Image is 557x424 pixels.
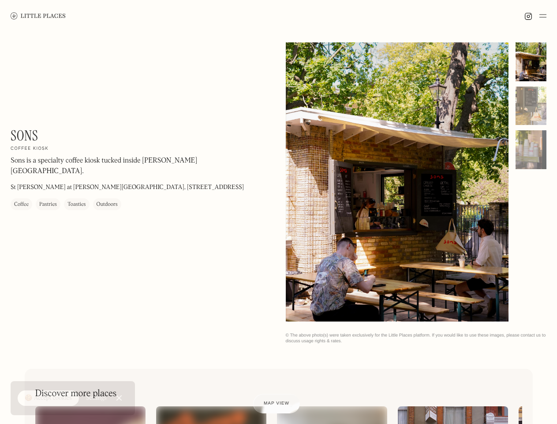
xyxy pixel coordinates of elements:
a: 🍪 Accept cookies [18,390,79,406]
div: Outdoors [97,200,118,209]
div: Coffee [14,200,29,209]
div: © The above photo(s) were taken exclusively for the Little Places platform. If you would like to ... [286,333,547,344]
div: 🍪 Accept cookies [25,394,72,403]
div: Toasties [67,200,86,209]
div: Pastries [39,200,57,209]
h1: Sons [11,127,38,144]
p: St [PERSON_NAME] at [PERSON_NAME][GEOGRAPHIC_DATA], [STREET_ADDRESS] [11,183,244,192]
a: Close Cookie Popup [110,389,128,407]
a: Map view [253,394,300,413]
h2: Coffee kiosk [11,146,49,152]
div: Settings [86,395,107,401]
span: Map view [264,401,289,406]
a: Settings [86,388,107,408]
p: Sons is a specialty coffee kiosk tucked inside [PERSON_NAME][GEOGRAPHIC_DATA]. [11,155,249,177]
